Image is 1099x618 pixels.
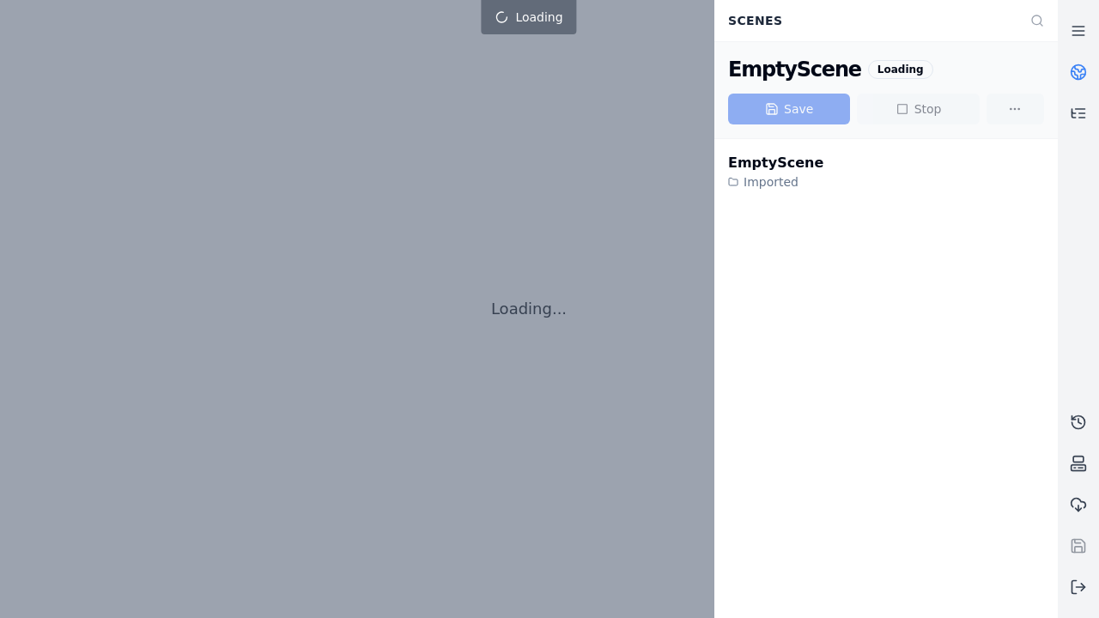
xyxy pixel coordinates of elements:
span: Loading [515,9,562,26]
div: EmptyScene [728,56,861,83]
div: Imported [728,173,823,191]
div: Loading [868,60,933,79]
div: EmptyScene [728,153,823,173]
p: Loading... [491,297,567,321]
div: Scenes [718,4,1020,37]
